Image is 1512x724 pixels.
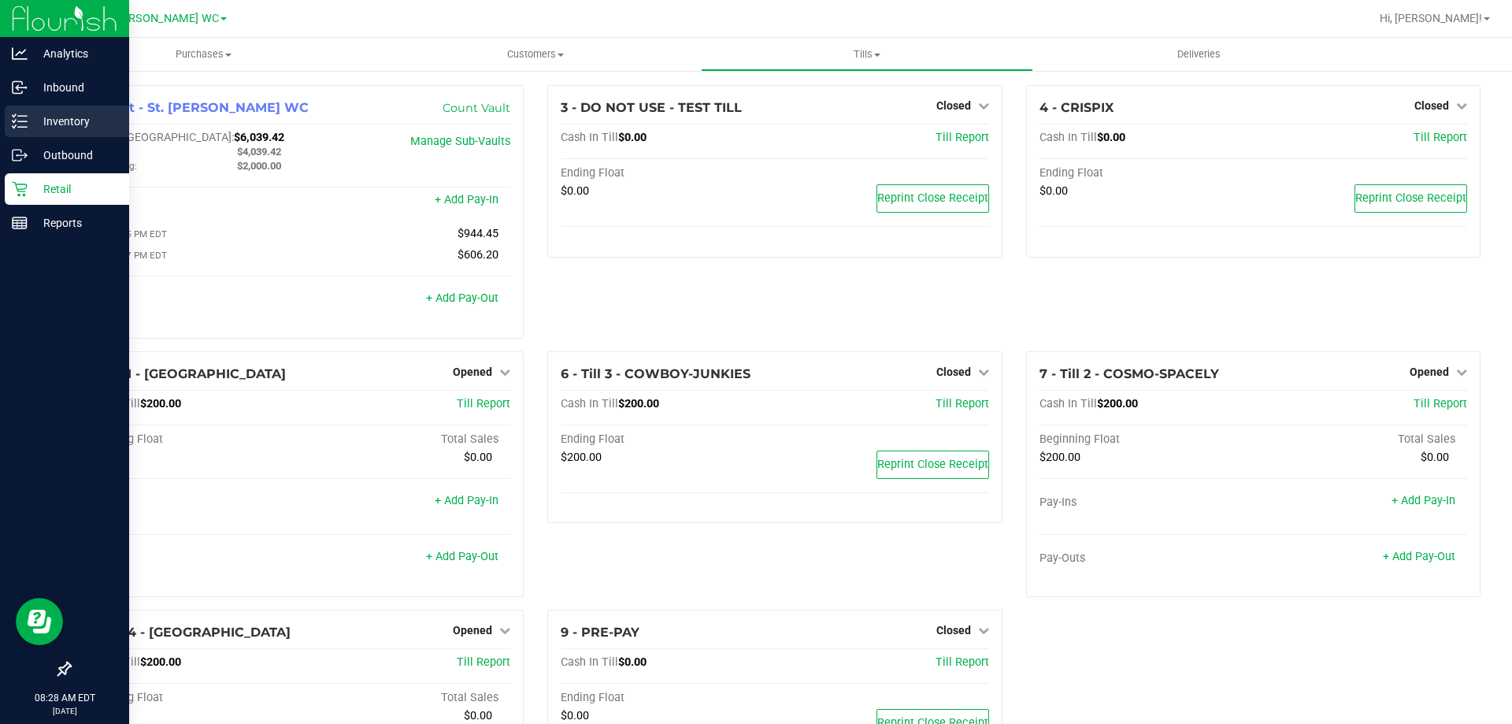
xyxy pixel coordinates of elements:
[1033,38,1365,71] a: Deliveries
[936,131,989,144] a: Till Report
[936,99,971,112] span: Closed
[936,655,989,669] span: Till Report
[876,451,989,479] button: Reprint Close Receipt
[561,100,742,115] span: 3 - DO NOT USE - TEST TILL
[83,366,286,381] span: 5 - Till 1 - [GEOGRAPHIC_DATA]
[458,227,498,240] span: $944.45
[12,46,28,61] inline-svg: Analytics
[94,12,219,25] span: St. [PERSON_NAME] WC
[38,38,369,71] a: Purchases
[936,366,971,378] span: Closed
[1039,433,1254,447] div: Beginning Float
[370,47,700,61] span: Customers
[7,691,122,705] p: 08:28 AM EDT
[1039,100,1114,115] span: 4 - CRISPIX
[83,131,234,144] span: Cash In [GEOGRAPHIC_DATA]:
[458,248,498,262] span: $606.20
[435,494,498,507] a: + Add Pay-In
[1355,191,1466,205] span: Reprint Close Receipt
[1039,184,1068,198] span: $0.00
[410,135,510,148] a: Manage Sub-Vaults
[237,146,281,158] span: $4,039.42
[426,550,498,563] a: + Add Pay-Out
[140,397,181,410] span: $200.00
[1039,397,1097,410] span: Cash In Till
[561,397,618,410] span: Cash In Till
[877,458,988,471] span: Reprint Close Receipt
[83,195,297,209] div: Pay-Ins
[16,598,63,645] iframe: Resource center
[561,625,639,640] span: 9 - PRE-PAY
[618,397,659,410] span: $200.00
[28,44,122,63] p: Analytics
[702,47,1032,61] span: Tills
[234,131,284,144] span: $6,039.42
[561,131,618,144] span: Cash In Till
[1039,496,1254,510] div: Pay-Ins
[1380,12,1482,24] span: Hi, [PERSON_NAME]!
[1383,550,1455,563] a: + Add Pay-Out
[1253,433,1467,447] div: Total Sales
[453,366,492,378] span: Opened
[140,655,181,669] span: $200.00
[83,433,297,447] div: Beginning Float
[1414,131,1467,144] a: Till Report
[83,551,297,566] div: Pay-Outs
[876,184,989,213] button: Reprint Close Receipt
[1392,494,1455,507] a: + Add Pay-In
[12,181,28,197] inline-svg: Retail
[618,655,647,669] span: $0.00
[83,625,291,640] span: 8 - Till 4 - [GEOGRAPHIC_DATA]
[1039,131,1097,144] span: Cash In Till
[618,131,647,144] span: $0.00
[457,655,510,669] a: Till Report
[936,397,989,410] a: Till Report
[1156,47,1242,61] span: Deliveries
[426,291,498,305] a: + Add Pay-Out
[443,101,510,115] a: Count Vault
[464,451,492,464] span: $0.00
[1039,166,1254,180] div: Ending Float
[237,160,281,172] span: $2,000.00
[1039,551,1254,566] div: Pay-Outs
[561,366,750,381] span: 6 - Till 3 - COWBOY-JUNKIES
[28,146,122,165] p: Outbound
[12,113,28,129] inline-svg: Inventory
[435,193,498,206] a: + Add Pay-In
[83,100,309,115] span: 1 - Vault - St. [PERSON_NAME] WC
[1421,451,1449,464] span: $0.00
[1414,99,1449,112] span: Closed
[28,78,122,97] p: Inbound
[561,451,602,464] span: $200.00
[297,691,511,705] div: Total Sales
[83,293,297,307] div: Pay-Outs
[38,47,369,61] span: Purchases
[1039,366,1219,381] span: 7 - Till 2 - COSMO-SPACELY
[297,433,511,447] div: Total Sales
[1097,131,1125,144] span: $0.00
[83,691,297,705] div: Beginning Float
[457,397,510,410] a: Till Report
[877,191,988,205] span: Reprint Close Receipt
[561,433,775,447] div: Ending Float
[561,691,775,705] div: Ending Float
[561,166,775,180] div: Ending Float
[561,184,589,198] span: $0.00
[12,147,28,163] inline-svg: Outbound
[28,213,122,232] p: Reports
[561,709,589,722] span: $0.00
[28,112,122,131] p: Inventory
[83,496,297,510] div: Pay-Ins
[1414,397,1467,410] a: Till Report
[28,180,122,199] p: Retail
[1039,451,1080,464] span: $200.00
[701,38,1032,71] a: Tills
[7,705,122,717] p: [DATE]
[1354,184,1467,213] button: Reprint Close Receipt
[464,709,492,722] span: $0.00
